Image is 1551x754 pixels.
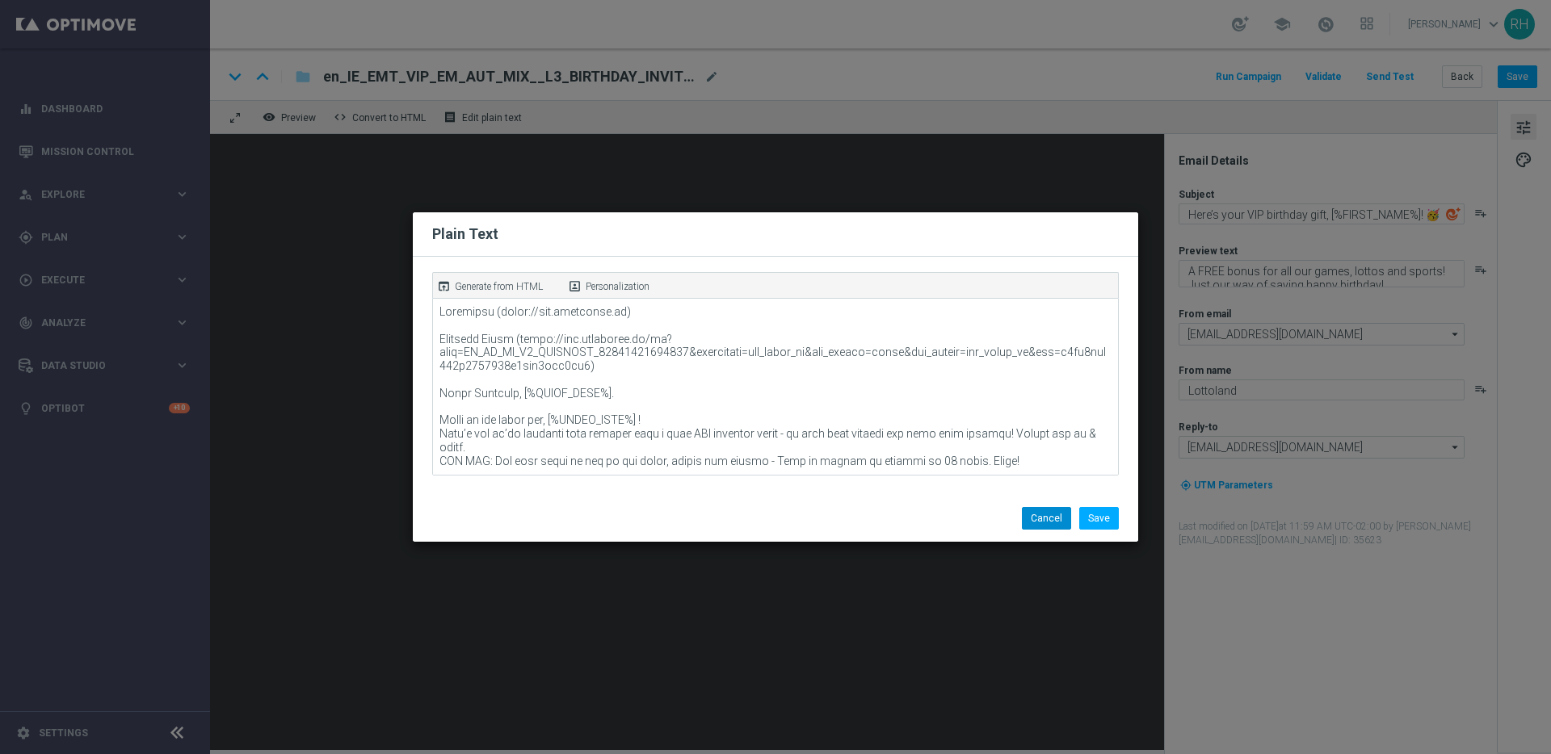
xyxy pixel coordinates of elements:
button: Save [1079,507,1119,530]
h2: Plain Text [432,224,498,244]
button: Cancel [1022,507,1071,530]
i: open_in_browser [437,279,451,293]
i: portrait [568,279,582,293]
p: Generate from HTML [455,279,543,294]
p: Personalization [586,279,649,294]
